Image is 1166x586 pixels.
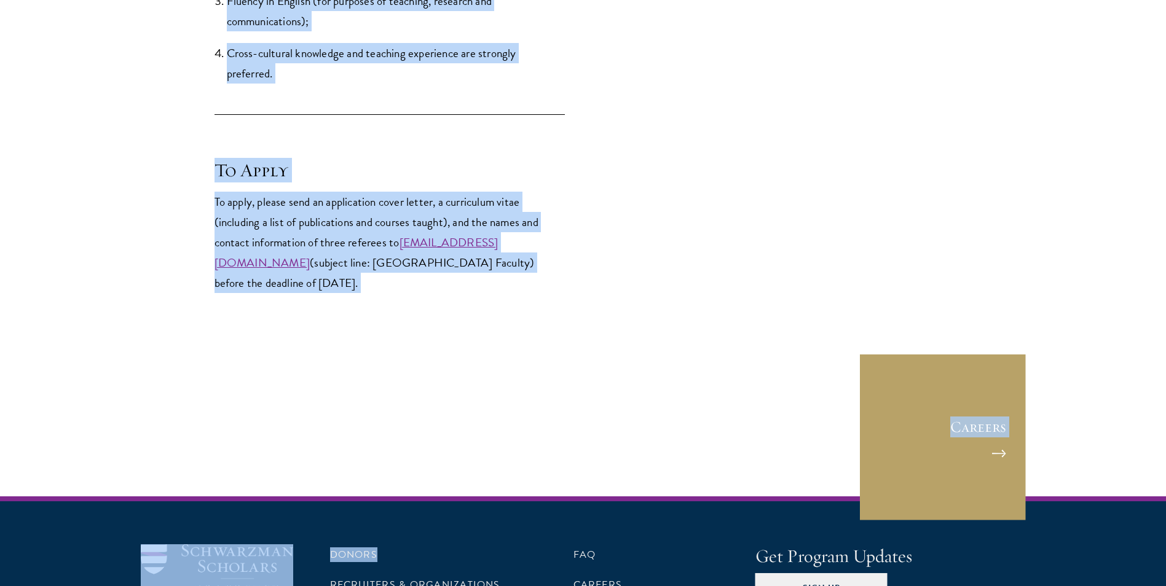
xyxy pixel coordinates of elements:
[860,354,1026,520] a: Careers
[227,43,565,84] li: Cross-cultural knowledge and teaching experience are strongly preferred.
[573,547,596,562] a: FAQ
[755,544,1026,569] h4: Get Program Updates
[330,547,377,562] a: Donors
[215,233,498,272] a: [EMAIL_ADDRESS][DOMAIN_NAME]
[215,192,565,293] p: To apply, please send an application cover letter, a curriculum vitae (including a list of public...
[215,158,565,182] h4: To Apply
